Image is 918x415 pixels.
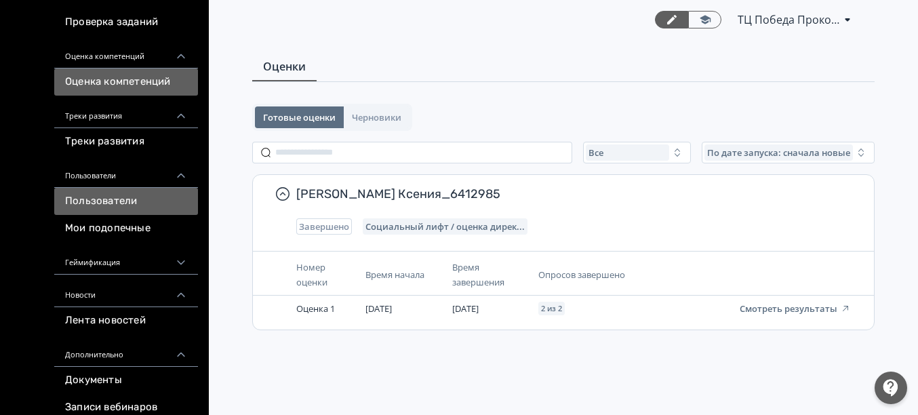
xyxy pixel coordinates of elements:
[541,304,562,313] span: 2 из 2
[54,367,198,394] a: Документы
[54,242,198,275] div: Геймификация
[54,334,198,367] div: Дополнительно
[54,128,198,155] a: Треки развития
[54,36,198,68] div: Оценка компетенций
[688,11,721,28] a: Переключиться в режим ученика
[365,221,525,232] span: Социальный лифт / оценка директора магазина
[583,142,691,163] button: Все
[263,112,336,123] span: Готовые оценки
[740,302,851,315] a: Смотреть результаты
[299,221,349,232] span: Завершено
[255,106,344,128] button: Готовые оценки
[54,9,198,36] a: Проверка заданий
[344,106,410,128] button: Черновики
[296,302,335,315] span: Оценка 1
[54,307,198,334] a: Лента новостей
[54,275,198,307] div: Новости
[538,269,625,281] span: Опросов завершено
[296,261,327,288] span: Номер оценки
[296,186,841,202] span: [PERSON_NAME] Ксения_6412985
[740,303,851,314] button: Смотреть результаты
[365,269,424,281] span: Время начала
[352,112,401,123] span: Черновики
[54,215,198,242] a: Мои подопечные
[54,188,198,215] a: Пользователи
[707,147,850,158] span: По дате запуска: сначала новые
[365,302,392,315] span: [DATE]
[452,302,479,315] span: [DATE]
[263,58,306,75] span: Оценки
[702,142,875,163] button: По дате запуска: сначала новые
[452,261,504,288] span: Время завершения
[54,68,198,96] a: Оценка компетенций
[54,155,198,188] div: Пользователи
[588,147,603,158] span: Все
[54,96,198,128] div: Треки развития
[738,12,839,28] span: ТЦ Победа Прокопьевск СИН 6412985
